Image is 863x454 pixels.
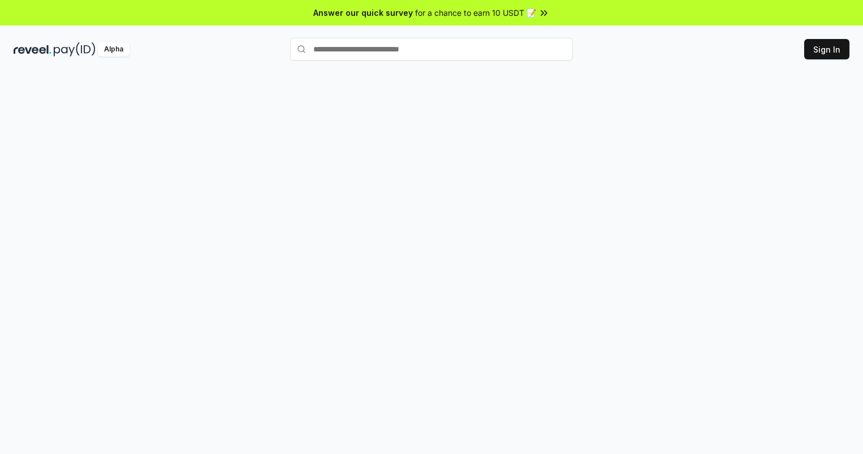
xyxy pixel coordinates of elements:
img: reveel_dark [14,42,51,57]
button: Sign In [804,39,849,59]
div: Alpha [98,42,130,57]
img: pay_id [54,42,96,57]
span: for a chance to earn 10 USDT 📝 [415,7,536,19]
span: Answer our quick survey [313,7,413,19]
